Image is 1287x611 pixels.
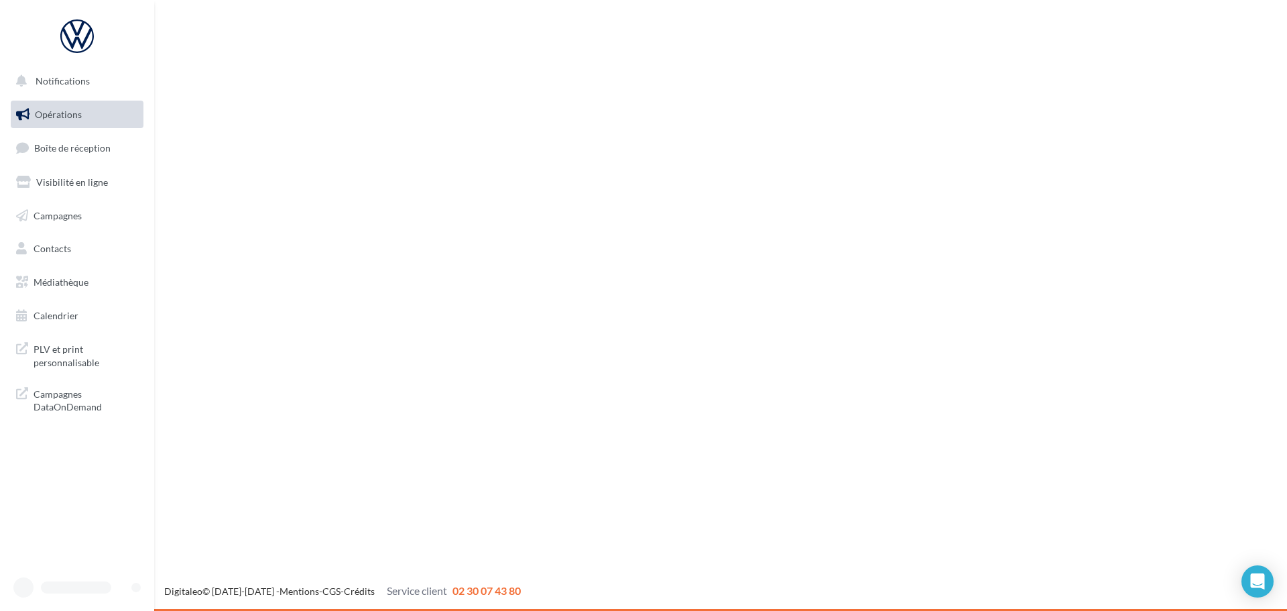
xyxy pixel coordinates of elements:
[36,176,108,188] span: Visibilité en ligne
[8,202,146,230] a: Campagnes
[8,268,146,296] a: Médiathèque
[34,385,138,414] span: Campagnes DataOnDemand
[164,586,202,597] a: Digitaleo
[164,586,521,597] span: © [DATE]-[DATE] - - -
[8,168,146,197] a: Visibilité en ligne
[8,101,146,129] a: Opérations
[322,586,341,597] a: CGS
[1241,565,1274,598] div: Open Intercom Messenger
[344,586,375,597] a: Crédits
[34,142,111,154] span: Boîte de réception
[452,584,521,597] span: 02 30 07 43 80
[34,340,138,369] span: PLV et print personnalisable
[387,584,447,597] span: Service client
[8,133,146,162] a: Boîte de réception
[8,380,146,419] a: Campagnes DataOnDemand
[34,310,78,321] span: Calendrier
[280,586,319,597] a: Mentions
[8,302,146,330] a: Calendrier
[8,235,146,263] a: Contacts
[34,209,82,221] span: Campagnes
[8,335,146,374] a: PLV et print personnalisable
[34,276,88,288] span: Médiathèque
[34,243,71,254] span: Contacts
[36,75,90,87] span: Notifications
[8,67,141,95] button: Notifications
[35,109,82,120] span: Opérations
